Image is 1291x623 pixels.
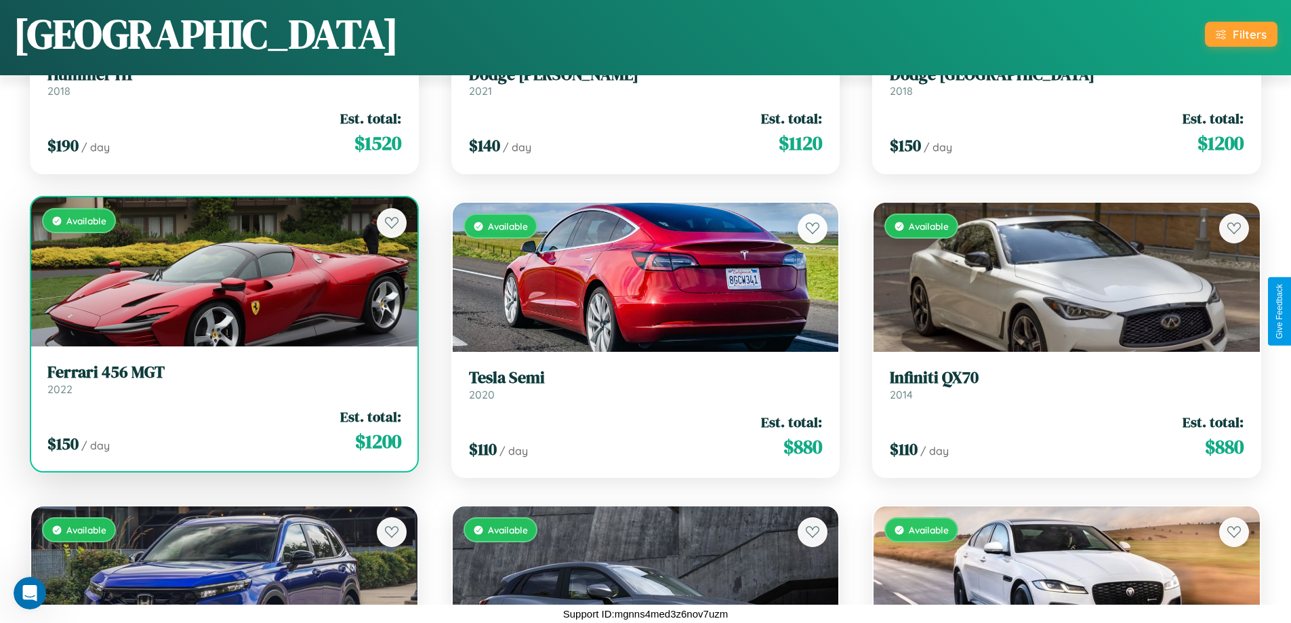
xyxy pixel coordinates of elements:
[469,84,492,98] span: 2021
[47,134,79,157] span: $ 190
[503,140,531,154] span: / day
[488,220,528,232] span: Available
[779,129,822,157] span: $ 1120
[340,407,401,426] span: Est. total:
[890,438,918,460] span: $ 110
[890,65,1244,85] h3: Dodge [GEOGRAPHIC_DATA]
[47,363,401,396] a: Ferrari 456 MGT2022
[469,368,823,401] a: Tesla Semi2020
[81,439,110,452] span: / day
[924,140,952,154] span: / day
[14,577,46,609] iframe: Intercom live chat
[469,65,823,98] a: Dodge [PERSON_NAME]2021
[761,412,822,432] span: Est. total:
[47,382,73,396] span: 2022
[783,433,822,460] span: $ 880
[909,220,949,232] span: Available
[920,444,949,458] span: / day
[66,215,106,226] span: Available
[1205,22,1277,47] button: Filters
[890,368,1244,388] h3: Infiniti QX70
[81,140,110,154] span: / day
[1183,108,1244,128] span: Est. total:
[47,65,401,98] a: Hummer H12018
[340,108,401,128] span: Est. total:
[354,129,401,157] span: $ 1520
[47,84,70,98] span: 2018
[469,388,495,401] span: 2020
[890,368,1244,401] a: Infiniti QX702014
[66,524,106,536] span: Available
[563,605,728,623] p: Support ID: mgnns4med3z6nov7uzm
[909,524,949,536] span: Available
[14,6,398,62] h1: [GEOGRAPHIC_DATA]
[499,444,528,458] span: / day
[47,363,401,382] h3: Ferrari 456 MGT
[890,134,921,157] span: $ 150
[1233,27,1267,41] div: Filters
[890,65,1244,98] a: Dodge [GEOGRAPHIC_DATA]2018
[890,388,913,401] span: 2014
[761,108,822,128] span: Est. total:
[469,438,497,460] span: $ 110
[469,134,500,157] span: $ 140
[890,84,913,98] span: 2018
[1197,129,1244,157] span: $ 1200
[47,433,79,455] span: $ 150
[488,524,528,536] span: Available
[1183,412,1244,432] span: Est. total:
[1275,284,1284,339] div: Give Feedback
[355,428,401,455] span: $ 1200
[469,368,823,388] h3: Tesla Semi
[1205,433,1244,460] span: $ 880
